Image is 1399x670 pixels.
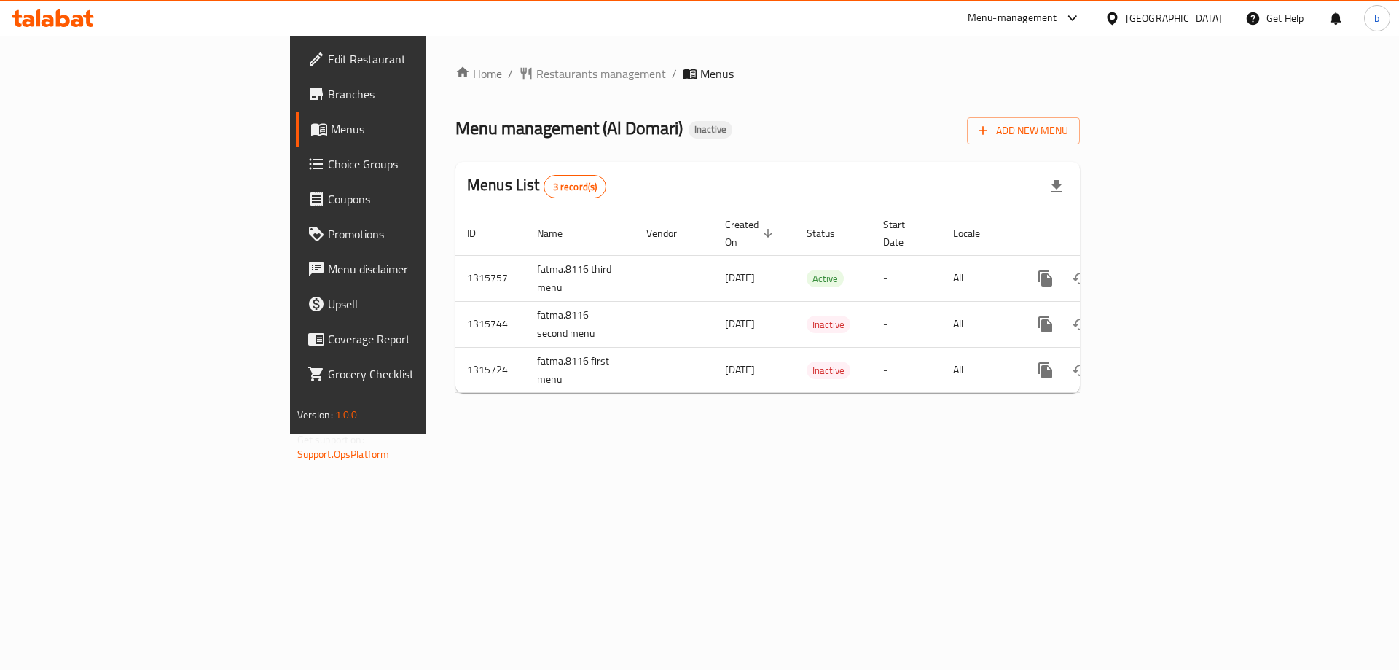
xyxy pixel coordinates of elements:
[525,255,635,301] td: fatma.8116 third menu
[525,301,635,347] td: fatma.8116 second menu
[979,122,1068,140] span: Add New Menu
[467,225,495,242] span: ID
[1063,261,1098,296] button: Change Status
[537,225,581,242] span: Name
[689,123,732,136] span: Inactive
[807,225,854,242] span: Status
[297,445,390,464] a: Support.OpsPlatform
[968,9,1057,27] div: Menu-management
[725,360,755,379] span: [DATE]
[297,430,364,449] span: Get support on:
[1126,10,1222,26] div: [GEOGRAPHIC_DATA]
[296,182,524,217] a: Coupons
[807,362,850,379] span: Inactive
[967,117,1080,144] button: Add New Menu
[297,405,333,424] span: Version:
[525,347,635,393] td: fatma.8116 first menu
[296,322,524,357] a: Coverage Report
[296,217,524,252] a: Promotions
[296,77,524,112] a: Branches
[871,255,941,301] td: -
[455,112,683,144] span: Menu management ( Al Domari )
[1374,10,1379,26] span: b
[328,365,512,383] span: Grocery Checklist
[296,252,524,287] a: Menu disclaimer
[331,120,512,138] span: Menus
[328,330,512,348] span: Coverage Report
[328,85,512,103] span: Branches
[335,405,358,424] span: 1.0.0
[725,268,755,287] span: [DATE]
[672,65,677,82] li: /
[871,347,941,393] td: -
[1028,353,1063,388] button: more
[941,301,1016,347] td: All
[536,65,666,82] span: Restaurants management
[296,42,524,77] a: Edit Restaurant
[725,216,777,251] span: Created On
[328,260,512,278] span: Menu disclaimer
[1028,307,1063,342] button: more
[296,357,524,392] a: Grocery Checklist
[296,147,524,182] a: Choice Groups
[328,155,512,173] span: Choice Groups
[328,190,512,208] span: Coupons
[467,174,606,198] h2: Menus List
[519,65,666,82] a: Restaurants management
[941,255,1016,301] td: All
[725,314,755,333] span: [DATE]
[328,225,512,243] span: Promotions
[328,50,512,68] span: Edit Restaurant
[871,301,941,347] td: -
[700,65,734,82] span: Menus
[646,225,696,242] span: Vendor
[296,287,524,322] a: Upsell
[807,316,850,333] span: Inactive
[941,347,1016,393] td: All
[1039,169,1074,204] div: Export file
[1028,261,1063,296] button: more
[1063,353,1098,388] button: Change Status
[689,121,732,139] div: Inactive
[455,211,1180,394] table: enhanced table
[807,270,844,287] span: Active
[807,362,850,379] div: Inactive
[1063,307,1098,342] button: Change Status
[1016,211,1180,256] th: Actions
[544,180,606,194] span: 3 record(s)
[953,225,999,242] span: Locale
[328,295,512,313] span: Upsell
[455,65,1080,82] nav: breadcrumb
[883,216,924,251] span: Start Date
[544,175,607,198] div: Total records count
[296,112,524,147] a: Menus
